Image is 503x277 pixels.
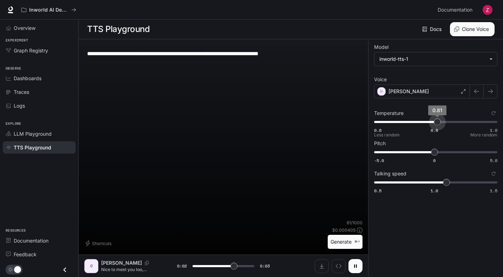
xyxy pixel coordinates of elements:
[379,56,486,63] div: inworld-tts-1
[470,133,497,137] p: More random
[354,240,360,244] p: ⌘⏎
[3,86,76,98] a: Traces
[388,88,429,95] p: [PERSON_NAME]
[374,52,497,66] div: inworld-tts-1
[14,144,51,151] span: TTS Playground
[86,260,97,272] div: C
[374,188,381,194] span: 0.5
[432,107,442,113] span: 0.81
[374,127,381,133] span: 0.6
[14,251,37,258] span: Feedback
[490,188,497,194] span: 1.5
[29,7,68,13] p: Inworld AI Demos
[438,6,472,14] span: Documentation
[3,44,76,57] a: Graph Registry
[14,24,35,32] span: Overview
[374,111,404,116] p: Temperature
[490,127,497,133] span: 1.0
[260,263,270,270] span: 0:03
[374,141,386,146] p: Pitch
[490,170,497,178] button: Reset to default
[374,77,387,82] p: Voice
[433,157,436,163] span: 0
[177,263,187,270] span: 0:02
[3,22,76,34] a: Overview
[374,171,406,176] p: Talking speed
[18,3,79,17] button: All workspaces
[481,3,495,17] button: User avatar
[3,72,76,84] a: Dashboards
[3,141,76,154] a: TTS Playground
[14,88,29,96] span: Traces
[14,265,21,273] span: Dark mode toggle
[431,127,438,133] span: 0.8
[332,227,355,233] p: $ 0.000405
[101,259,142,266] p: [PERSON_NAME]
[3,234,76,247] a: Documentation
[84,238,114,249] button: Shortcuts
[435,3,478,17] a: Documentation
[328,235,362,249] button: Generate⌘⏎
[490,157,497,163] span: 5.0
[87,22,150,36] h1: TTS Playground
[374,157,384,163] span: -5.0
[101,266,160,272] p: Nice to meet you too, [PERSON_NAME]; I'm [PERSON_NAME], your assistant—how can I help you [DATE]?
[421,22,444,36] a: Docs
[483,5,492,15] img: User avatar
[374,133,400,137] p: Less random
[142,261,152,265] button: Copy Voice ID
[490,109,497,117] button: Reset to default
[374,45,388,50] p: Model
[450,22,495,36] button: Clone Voice
[14,130,52,137] span: LLM Playground
[14,102,25,109] span: Logs
[431,188,438,194] span: 1.0
[332,259,346,273] button: Inspect
[3,128,76,140] a: LLM Playground
[315,259,329,273] button: Download audio
[3,248,76,260] a: Feedback
[57,263,73,277] button: Close drawer
[347,220,362,226] p: 81 / 1000
[14,75,41,82] span: Dashboards
[14,47,48,54] span: Graph Registry
[3,99,76,112] a: Logs
[14,237,48,244] span: Documentation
